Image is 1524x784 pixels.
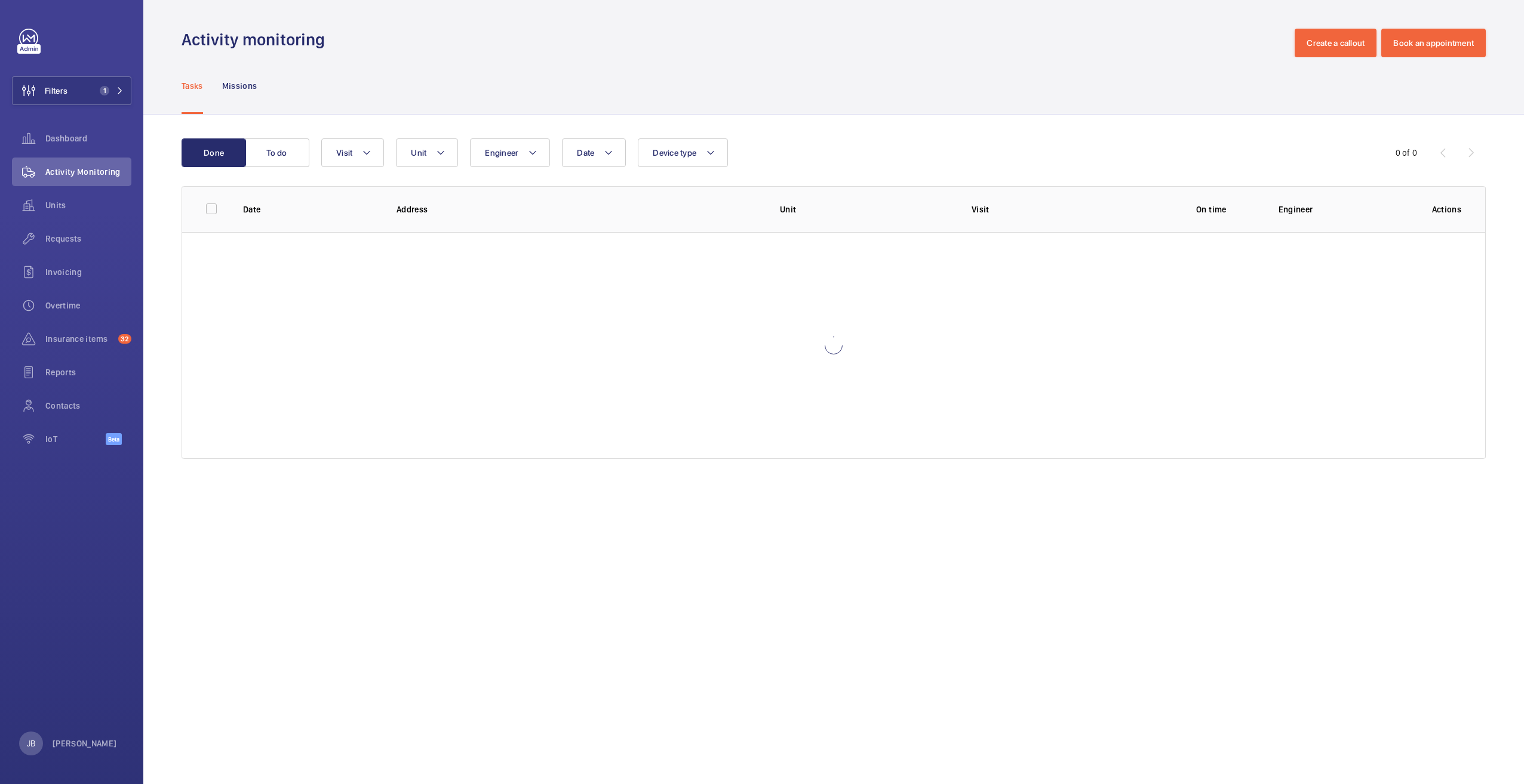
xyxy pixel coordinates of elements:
[27,737,35,749] p: JB
[45,166,131,178] span: Activity Monitoring
[485,148,518,158] span: Engineer
[45,266,131,278] span: Invoicing
[45,433,106,445] span: IoT
[1396,147,1417,159] div: 0 of 0
[45,400,131,412] span: Contacts
[53,737,117,749] p: [PERSON_NAME]
[1163,203,1259,215] p: On time
[45,233,131,245] span: Requests
[1295,29,1376,57] button: Create a callout
[100,86,109,95] span: 1
[638,138,728,167] button: Device type
[1381,29,1486,57] button: Book an appointment
[577,148,594,158] span: Date
[182,80,203,92] p: Tasks
[1432,203,1461,215] p: Actions
[397,203,761,215] p: Address
[45,85,67,97] span: Filters
[653,148,696,158] span: Device type
[118,334,131,344] span: 32
[182,29,332,51] h1: Activity monitoring
[470,138,550,167] button: Engineer
[45,199,131,211] span: Units
[562,138,626,167] button: Date
[336,148,352,158] span: Visit
[243,203,377,215] p: Date
[45,300,131,311] span: Overtime
[12,76,131,105] button: Filters1
[45,333,113,345] span: Insurance items
[780,203,952,215] p: Unit
[45,132,131,144] span: Dashboard
[411,148,426,158] span: Unit
[222,80,257,92] p: Missions
[396,138,458,167] button: Unit
[182,138,246,167] button: Done
[1279,203,1413,215] p: Engineer
[972,203,1144,215] p: Visit
[45,366,131,378] span: Reports
[106,433,122,445] span: Beta
[245,138,309,167] button: To do
[321,138,384,167] button: Visit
